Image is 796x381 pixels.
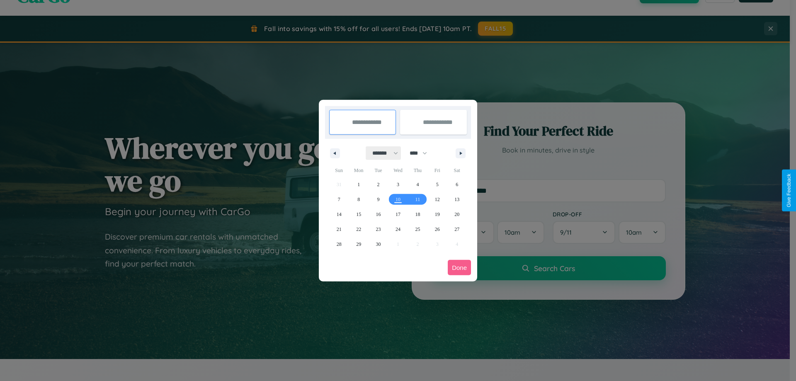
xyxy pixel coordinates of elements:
[427,207,447,222] button: 19
[329,164,349,177] span: Sun
[415,192,420,207] span: 11
[388,177,408,192] button: 3
[329,237,349,252] button: 28
[448,260,471,275] button: Done
[376,237,381,252] span: 30
[408,207,427,222] button: 18
[337,222,342,237] span: 21
[349,237,368,252] button: 29
[349,207,368,222] button: 15
[454,207,459,222] span: 20
[388,222,408,237] button: 24
[396,207,400,222] span: 17
[454,222,459,237] span: 27
[397,177,399,192] span: 3
[376,207,381,222] span: 16
[427,192,447,207] button: 12
[447,177,467,192] button: 6
[369,207,388,222] button: 16
[357,192,360,207] span: 8
[338,192,340,207] span: 7
[435,207,440,222] span: 19
[329,192,349,207] button: 7
[356,237,361,252] span: 29
[396,222,400,237] span: 24
[377,177,380,192] span: 2
[349,192,368,207] button: 8
[447,222,467,237] button: 27
[369,164,388,177] span: Tue
[454,192,459,207] span: 13
[408,177,427,192] button: 4
[388,164,408,177] span: Wed
[447,207,467,222] button: 20
[388,192,408,207] button: 10
[329,207,349,222] button: 14
[435,192,440,207] span: 12
[456,177,458,192] span: 6
[447,192,467,207] button: 13
[447,164,467,177] span: Sat
[356,207,361,222] span: 15
[396,192,400,207] span: 10
[349,177,368,192] button: 1
[408,192,427,207] button: 11
[337,207,342,222] span: 14
[369,192,388,207] button: 9
[427,177,447,192] button: 5
[369,177,388,192] button: 2
[427,222,447,237] button: 26
[349,222,368,237] button: 22
[349,164,368,177] span: Mon
[435,222,440,237] span: 26
[408,164,427,177] span: Thu
[356,222,361,237] span: 22
[337,237,342,252] span: 28
[376,222,381,237] span: 23
[415,207,420,222] span: 18
[415,222,420,237] span: 25
[369,222,388,237] button: 23
[357,177,360,192] span: 1
[388,207,408,222] button: 17
[408,222,427,237] button: 25
[427,164,447,177] span: Fri
[329,222,349,237] button: 21
[377,192,380,207] span: 9
[416,177,419,192] span: 4
[369,237,388,252] button: 30
[436,177,439,192] span: 5
[786,174,792,207] div: Give Feedback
